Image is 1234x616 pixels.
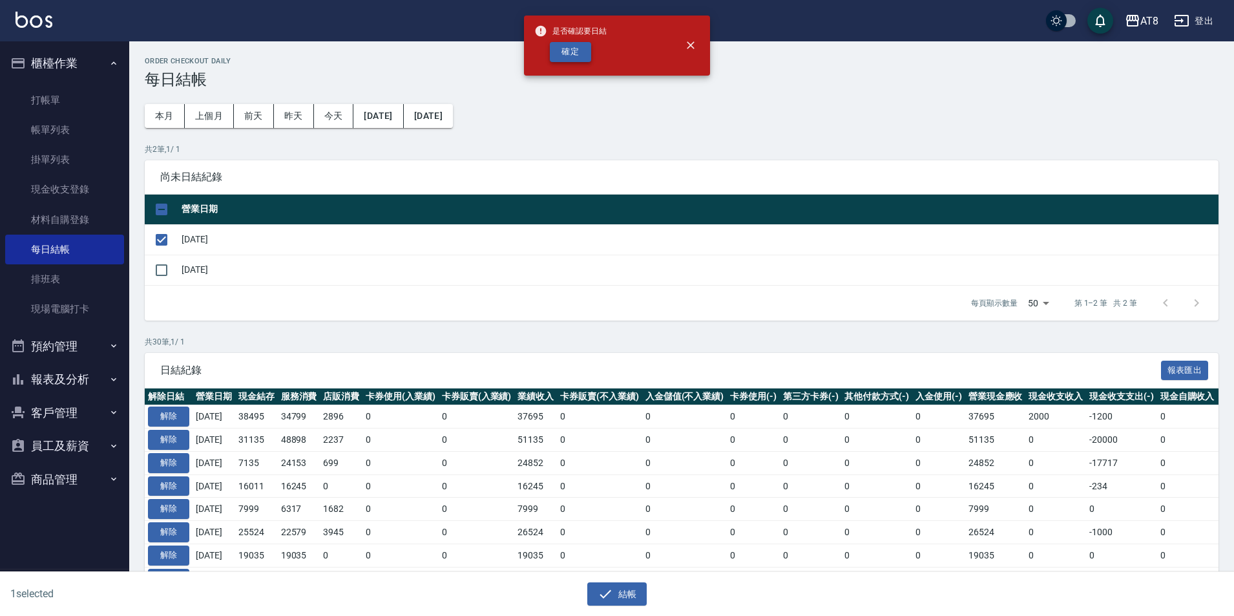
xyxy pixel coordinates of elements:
button: 登出 [1169,9,1218,33]
td: 0 [362,567,439,590]
td: 16245 [514,474,557,498]
td: 19035 [965,544,1026,567]
td: 699 [320,451,362,474]
button: 昨天 [274,104,314,128]
td: 0 [1025,521,1086,544]
td: 0 [439,429,515,452]
td: 0 [912,474,965,498]
h3: 每日結帳 [145,70,1218,89]
td: 0 [642,498,727,521]
h6: 1 selected [10,586,306,602]
td: 0 [841,429,912,452]
td: 0 [362,451,439,474]
td: 0 [727,451,780,474]
th: 店販消費 [320,388,362,405]
button: 解除 [148,499,189,519]
td: 7999 [235,498,278,521]
a: 打帳單 [5,85,124,115]
td: 0 [1157,544,1218,567]
td: 2896 [320,405,362,429]
button: 報表匯出 [1161,361,1209,381]
td: 0 [912,567,965,590]
td: 0 [642,474,727,498]
td: 0 [557,429,642,452]
td: 0 [1157,498,1218,521]
td: 0 [320,474,362,498]
td: 0 [780,521,842,544]
div: 50 [1023,286,1054,321]
td: 0 [727,474,780,498]
td: 0 [439,474,515,498]
td: 38495 [235,405,278,429]
td: 16011 [235,474,278,498]
td: [DATE] [178,255,1218,285]
td: 0 [439,544,515,567]
td: 48898 [278,429,320,452]
td: [DATE] [193,451,235,474]
th: 卡券販賣(不入業績) [557,388,642,405]
a: 每日結帳 [5,235,124,264]
td: -234 [1086,474,1157,498]
button: 客戶管理 [5,396,124,430]
td: 0 [362,544,439,567]
a: 掛單列表 [5,145,124,175]
td: 26524 [514,521,557,544]
td: 0 [439,521,515,544]
td: 0 [439,405,515,429]
td: 0 [727,405,780,429]
td: 0 [1086,498,1157,521]
td: 24852 [514,451,557,474]
td: 0 [557,498,642,521]
td: 34799 [278,405,320,429]
td: 0 [642,567,727,590]
th: 現金自購收入 [1157,388,1218,405]
button: 解除 [148,569,189,589]
td: 6317 [278,498,320,521]
td: 0 [557,544,642,567]
p: 共 30 筆, 1 / 1 [145,336,1218,348]
td: -20000 [1086,429,1157,452]
th: 現金收支支出(-) [1086,388,1157,405]
td: 0 [1025,567,1086,590]
td: -17717 [1086,451,1157,474]
td: 2978 [320,567,362,590]
th: 服務消費 [278,388,320,405]
td: 0 [557,521,642,544]
td: 22579 [278,521,320,544]
p: 每頁顯示數量 [971,297,1018,309]
td: 0 [642,429,727,452]
td: 0 [439,498,515,521]
button: 解除 [148,430,189,450]
button: 解除 [148,546,189,566]
button: 結帳 [587,582,647,606]
button: AT8 [1120,8,1164,34]
td: 24852 [965,451,1026,474]
button: 解除 [148,476,189,496]
td: 37695 [965,405,1026,429]
td: 0 [912,498,965,521]
td: 0 [1157,567,1218,590]
td: 0 [841,544,912,567]
button: 前天 [234,104,274,128]
td: 0 [1025,429,1086,452]
td: 0 [780,405,842,429]
a: 報表匯出 [1161,363,1209,376]
th: 卡券使用(-) [727,388,780,405]
button: 櫃檯作業 [5,47,124,80]
button: 確定 [550,42,591,62]
td: 0 [841,498,912,521]
td: 0 [1157,451,1218,474]
button: 今天 [314,104,354,128]
td: 1682 [320,498,362,521]
th: 解除日結 [145,388,193,405]
td: 0 [841,451,912,474]
td: 2000 [1025,405,1086,429]
td: 0 [320,544,362,567]
th: 現金結存 [235,388,278,405]
button: 本月 [145,104,185,128]
button: 解除 [148,522,189,542]
button: 上個月 [185,104,234,128]
td: 0 [780,567,842,590]
span: 尚未日結紀錄 [160,171,1203,184]
td: 0 [1025,451,1086,474]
